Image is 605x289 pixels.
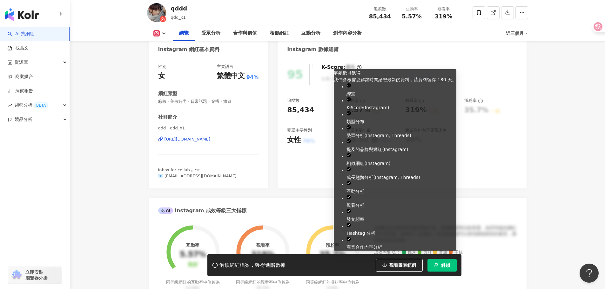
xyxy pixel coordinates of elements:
div: 互動分析 [301,30,320,37]
div: 創作內容分析 [333,30,362,37]
div: AI [158,207,173,214]
a: searchAI 找網紅 [8,31,34,37]
div: K-Score : [321,64,362,71]
span: Inbox for collab.｡.:☆ 📧 [EMAIL_ADDRESS][DOMAIN_NAME] [158,167,237,178]
span: 5.57% [402,13,421,20]
button: 解鎖 [427,259,457,272]
button: 觀看圖表範例 [376,259,423,272]
div: 主要語言 [217,64,233,69]
div: 319% [251,250,274,259]
div: 總覽 [179,30,189,37]
li: 商業合作內容分析 [346,237,456,251]
li: 類型分布 [346,111,456,125]
div: 解鎖後可獲得 [334,69,456,76]
span: 趨勢分析 [15,98,48,112]
div: 社群簡介 [158,114,177,121]
div: 5.57% [180,250,206,259]
li: K-Score ( Instagram ) [346,97,456,111]
span: 彩妝 · 美妝時尚 · 日常話題 · 穿搭 · 旅遊 [158,99,259,104]
li: Hashtag 分析 [346,223,456,237]
li: 受眾分析 ( Instagram, Threads ) [346,125,456,139]
div: 漲粉率 [326,243,339,248]
span: lock [434,263,439,267]
span: qdd_x1 [171,15,186,20]
div: 觀看率 [432,6,456,12]
span: 競品分析 [15,112,32,127]
img: chrome extension [10,270,23,280]
div: 性別 [158,64,166,69]
div: 解鎖網紅檔案，獲得進階數據 [219,262,286,269]
li: 成長趨勢分析 ( Instagram, Threads ) [346,167,456,181]
div: 近三個月 [506,28,528,38]
div: 互動率 [400,6,424,12]
div: 互動率 [186,243,199,248]
div: 觀看率 [256,243,270,248]
li: 觀看分析 [346,195,456,209]
div: qddd [171,4,187,12]
div: 繁體中文 [217,71,245,81]
span: 資源庫 [15,55,28,69]
div: 女 [158,71,165,81]
li: 發文頻率 [346,209,456,223]
li: 互動分析 [346,181,456,195]
div: 受眾主要性別 [287,128,312,133]
span: 85,434 [369,13,391,20]
li: 提及的品牌與網紅 ( Instagram ) [346,139,456,153]
div: 85,434 [287,105,314,115]
div: 網紅類型 [158,90,177,97]
div: Instagram 網紅基本資料 [158,46,220,53]
div: [URL][DOMAIN_NAME] [165,136,211,142]
div: 合作與價值 [233,30,257,37]
span: 解鎖 [441,263,450,268]
div: 受眾分析 [201,30,220,37]
a: chrome extension立即安裝 瀏覽器外掛 [8,266,62,284]
div: 追蹤數 [287,98,299,103]
span: 94% [246,74,259,81]
div: 35.7% [319,250,346,259]
div: 追蹤數 [368,6,392,12]
img: logo [5,8,39,21]
a: 洞察報告 [8,88,33,94]
div: 相似網紅 [270,30,289,37]
div: 漲粉率 [464,98,483,103]
span: 立即安裝 瀏覽器外掛 [25,269,48,281]
span: qdd | qdd_x1 [158,125,259,131]
span: 觀看圖表範例 [389,263,416,268]
div: Instagram 成效等級三大指標 [158,207,246,214]
div: BETA [34,102,48,108]
img: KOL Avatar [147,3,166,22]
a: 商案媒合 [8,74,33,80]
div: 我們會根據您解鎖時間給您最新的資料，該資料留存 180 天。 [334,76,456,83]
div: Instagram 數據總覽 [287,46,339,53]
li: 總覽 [346,83,456,97]
span: rise [8,103,12,108]
li: 相似網紅 ( Instagram ) [346,153,456,167]
a: 找貼文 [8,45,29,51]
span: 319% [435,13,453,20]
a: [URL][DOMAIN_NAME] [158,136,259,142]
div: 女性 [287,135,301,145]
